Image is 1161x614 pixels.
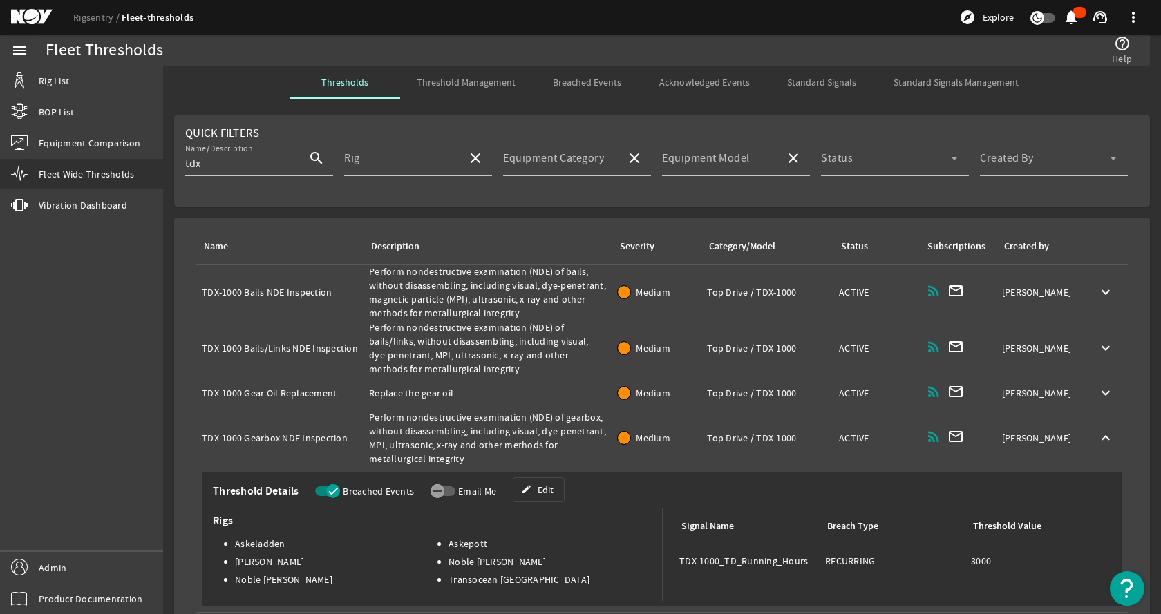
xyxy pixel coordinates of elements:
span: Medium [636,286,670,298]
div: RECURRING [825,554,960,568]
mat-icon: rss_feed [925,383,942,400]
div: TDX-1000_TD_Running_Hours [679,554,814,568]
li: Askepott [449,537,662,550]
span: Standard Signals [787,77,856,87]
li: [PERSON_NAME] [235,555,449,568]
mat-label: Equipment Model [662,151,750,165]
div: Perform nondestructive examination (NDE) of bails, without disassembling, including visual, dye-p... [369,265,607,320]
div: Severity [618,239,690,254]
li: Transocean [GEOGRAPHIC_DATA] [449,573,662,586]
span: Threshold Management [417,77,516,87]
div: TDX-1000 Bails/Links NDE Inspection [202,341,358,355]
span: Medium [636,432,670,444]
mat-label: Equipment Category [503,151,604,165]
li: Askeladden [235,537,449,550]
div: ACTIVE [839,285,914,299]
mat-icon: support_agent [1092,9,1108,26]
mat-icon: close [626,150,643,166]
button: Open Resource Center [1110,571,1144,606]
div: TDX-1000 Gearbox NDE Inspection [202,431,358,445]
mat-icon: rss_feed [925,282,942,299]
mat-icon: mail_outline [947,428,964,445]
label: Breached Events [340,484,414,498]
mat-icon: menu [11,42,28,59]
span: Admin [39,561,66,575]
div: Description [371,239,419,254]
div: Status [841,239,868,254]
span: Rig List [39,74,69,88]
div: Signal Name [681,519,734,534]
mat-icon: mail_outline [947,338,964,355]
mat-icon: keyboard_arrow_down [1097,340,1114,356]
div: Severity [620,239,654,254]
span: Medium [636,342,670,354]
mat-label: Name/Description [185,144,253,154]
span: Product Documentation [39,592,142,606]
div: Top Drive / TDX-1000 [707,285,828,299]
mat-icon: keyboard_arrow_up [1097,430,1114,446]
div: Fleet Thresholds [46,44,163,57]
mat-icon: help_outline [1114,35,1131,52]
div: TDX-1000 Gear Oil Replacement [202,386,358,400]
span: Quick Filters [185,126,259,140]
span: Acknowledged Events [659,77,750,87]
button: more_vert [1117,1,1150,34]
span: Explore [983,10,1014,24]
mat-icon: explore [959,9,976,26]
mat-icon: edit [521,484,532,495]
li: Noble [PERSON_NAME] [235,573,449,586]
mat-icon: mail_outline [947,282,964,299]
span: Edit [538,483,554,497]
mat-icon: vibration [11,197,28,213]
mat-icon: mail_outline [947,383,964,400]
div: Threshold Value [973,519,1041,534]
div: Breach Type [827,519,878,534]
div: Replace the gear oil [369,386,607,400]
mat-icon: rss_feed [925,428,942,445]
div: Name [204,239,228,254]
div: [PERSON_NAME] [1002,285,1078,299]
span: Rigs [207,514,662,528]
div: [PERSON_NAME] [1002,386,1078,400]
span: Breached Events [553,77,621,87]
div: Top Drive / TDX-1000 [707,341,828,355]
mat-icon: rss_feed [925,338,942,355]
span: Help [1112,52,1132,66]
mat-icon: keyboard_arrow_down [1097,284,1114,300]
div: [PERSON_NAME] [1002,431,1078,445]
button: Explore [954,6,1019,28]
span: Standard Signals Management [894,77,1019,87]
div: Subscriptions [927,239,985,254]
div: Perform nondestructive examination (NDE) of gearbox, without disassembling, including visual, dye... [369,410,607,466]
span: BOP List [39,105,74,119]
span: Thresholds [321,77,368,87]
mat-label: Rig [344,151,360,165]
span: Vibration Dashboard [39,198,127,212]
div: Created by [1004,239,1049,254]
a: Fleet-thresholds [122,11,193,24]
div: TDX-1000 Bails NDE Inspection [202,285,358,299]
div: Perform nondestructive examination (NDE) of bails/links, without disassembling, including visual,... [369,320,607,376]
div: [PERSON_NAME] [1002,341,1078,355]
div: 3000 [971,554,1106,568]
mat-icon: close [785,150,802,166]
div: Top Drive / TDX-1000 [707,386,828,400]
label: Email Me [455,484,496,498]
mat-icon: notifications [1063,9,1079,26]
div: Name [202,239,352,254]
li: Noble [PERSON_NAME] [449,555,662,568]
a: Rigsentry [73,11,122,23]
mat-label: Status [821,151,853,165]
div: ACTIVE [839,386,914,400]
div: ACTIVE [839,431,914,445]
mat-icon: keyboard_arrow_down [1097,385,1114,401]
span: Equipment Comparison [39,136,140,150]
span: Fleet Wide Thresholds [39,167,134,181]
mat-icon: close [467,150,484,166]
div: ACTIVE [839,341,914,355]
span: Threshold Details [207,484,299,498]
mat-icon: search [300,150,333,166]
span: Medium [636,387,670,399]
div: Category/Model [709,239,775,254]
mat-label: Created By [980,151,1033,165]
